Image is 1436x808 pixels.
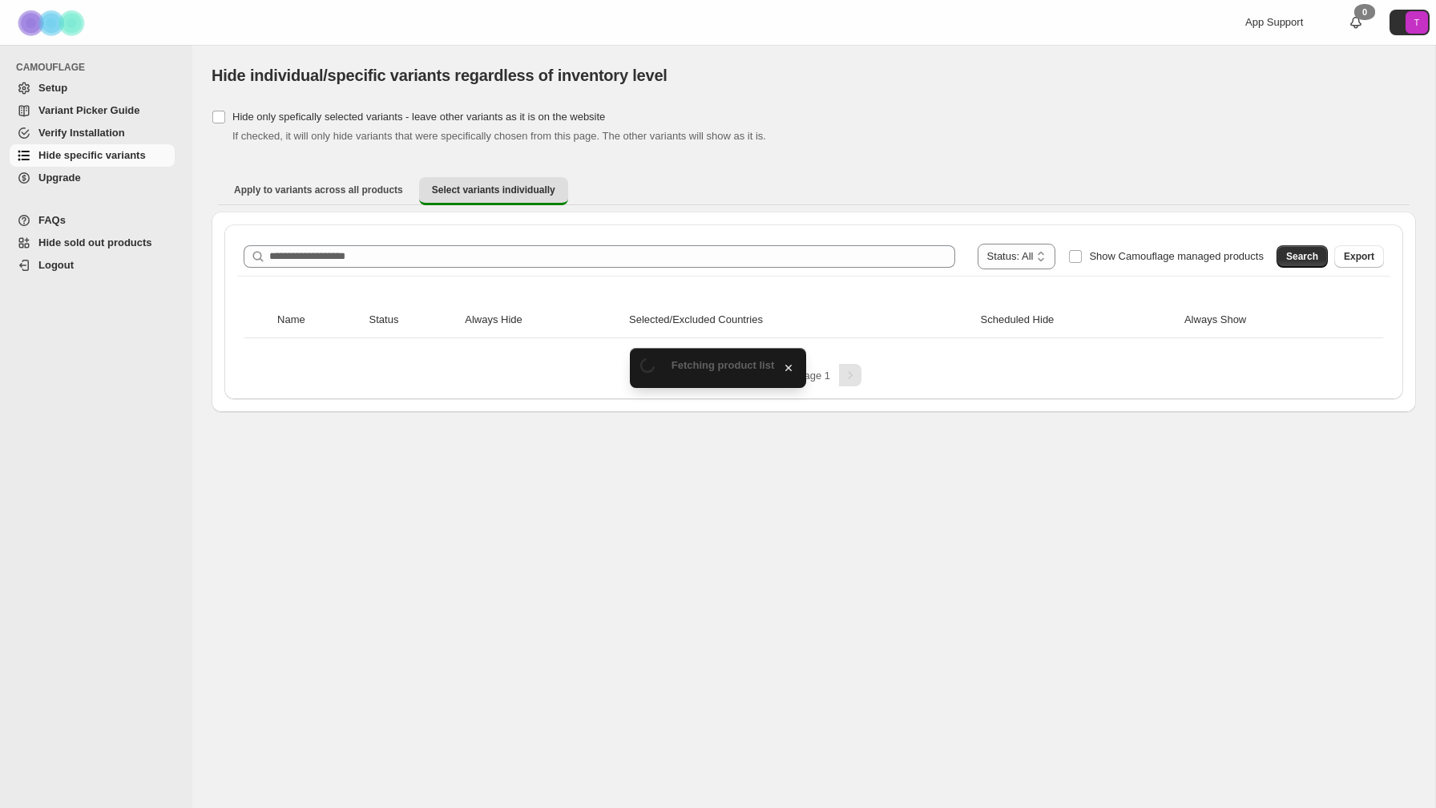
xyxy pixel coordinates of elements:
[13,1,93,45] img: Camouflage
[38,214,66,226] span: FAQs
[38,82,67,94] span: Setup
[624,302,976,338] th: Selected/Excluded Countries
[1354,4,1375,20] div: 0
[10,122,175,144] a: Verify Installation
[976,302,1180,338] th: Scheduled Hide
[38,127,125,139] span: Verify Installation
[365,302,461,338] th: Status
[234,184,403,196] span: Apply to variants across all products
[1334,245,1384,268] button: Export
[1245,16,1303,28] span: App Support
[272,302,364,338] th: Name
[1414,18,1420,27] text: T
[38,259,74,271] span: Logout
[1348,14,1364,30] a: 0
[16,61,181,74] span: CAMOUFLAGE
[10,232,175,254] a: Hide sold out products
[10,77,175,99] a: Setup
[1089,250,1264,262] span: Show Camouflage managed products
[1277,245,1328,268] button: Search
[38,149,146,161] span: Hide specific variants
[1344,250,1374,263] span: Export
[672,359,775,371] span: Fetching product list
[38,172,81,184] span: Upgrade
[232,111,605,123] span: Hide only spefically selected variants - leave other variants as it is on the website
[38,104,139,116] span: Variant Picker Guide
[38,236,152,248] span: Hide sold out products
[212,67,668,84] span: Hide individual/specific variants regardless of inventory level
[797,370,830,382] span: Page 1
[232,130,766,142] span: If checked, it will only hide variants that were specifically chosen from this page. The other va...
[1180,302,1355,338] th: Always Show
[10,167,175,189] a: Upgrade
[212,212,1416,412] div: Select variants individually
[10,254,175,277] a: Logout
[432,184,555,196] span: Select variants individually
[460,302,624,338] th: Always Hide
[1406,11,1428,34] span: Avatar with initials T
[1390,10,1430,35] button: Avatar with initials T
[10,209,175,232] a: FAQs
[419,177,568,205] button: Select variants individually
[1286,250,1318,263] span: Search
[10,99,175,122] a: Variant Picker Guide
[237,364,1390,386] nav: Pagination
[221,177,416,203] button: Apply to variants across all products
[10,144,175,167] a: Hide specific variants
